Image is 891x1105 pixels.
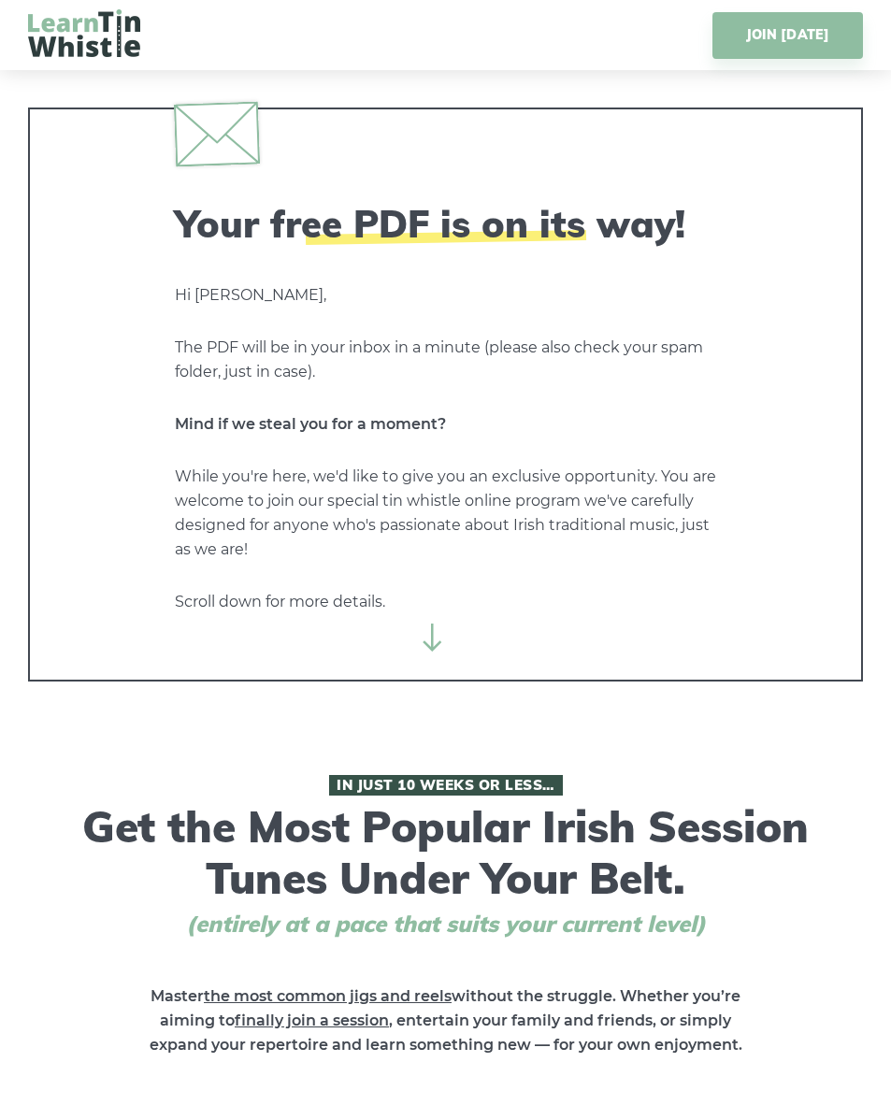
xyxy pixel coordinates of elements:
[712,12,863,59] a: JOIN [DATE]
[175,415,446,433] strong: Mind if we steal you for a moment?
[175,590,717,614] p: Scroll down for more details.
[77,775,815,938] h1: Get the Most Popular Irish Session Tunes Under Your Belt.
[151,911,740,938] span: (entirely at a pace that suits your current level)
[173,101,259,166] img: envelope.svg
[175,336,717,384] p: The PDF will be in your inbox in a minute (please also check your spam folder, just in case).
[175,201,717,246] h2: Your free PDF is on its way!
[204,987,452,1005] span: the most common jigs and reels
[235,1012,389,1029] span: finally join a session
[329,775,563,796] span: In Just 10 Weeks or Less…
[175,283,717,308] p: Hi [PERSON_NAME],
[175,465,717,562] p: While you're here, we'd like to give you an exclusive opportunity. You are welcome to join our sp...
[150,987,742,1054] strong: Master without the struggle. Whether you’re aiming to , entertain your family and friends, or sim...
[28,9,140,57] img: LearnTinWhistle.com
